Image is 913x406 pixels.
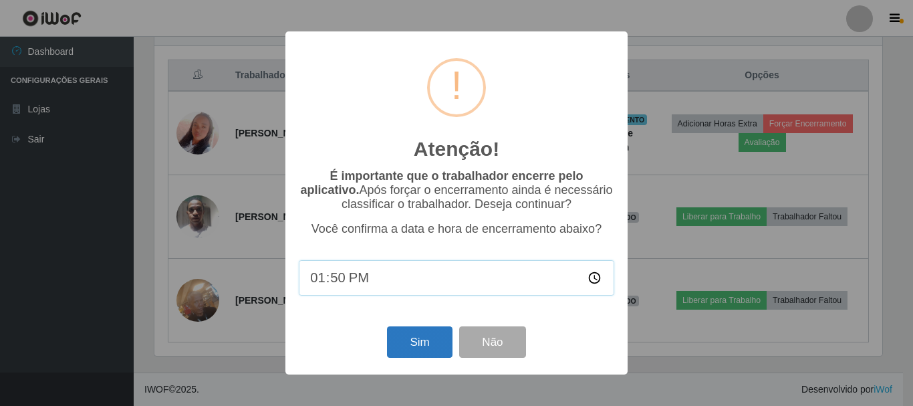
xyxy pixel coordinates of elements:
b: É importante que o trabalhador encerre pelo aplicativo. [300,169,583,197]
p: Após forçar o encerramento ainda é necessário classificar o trabalhador. Deseja continuar? [299,169,614,211]
p: Você confirma a data e hora de encerramento abaixo? [299,222,614,236]
button: Sim [387,326,452,358]
button: Não [459,326,525,358]
h2: Atenção! [414,137,499,161]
